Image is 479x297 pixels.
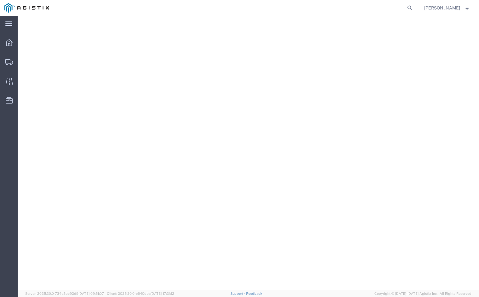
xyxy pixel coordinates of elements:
[18,16,479,290] iframe: FS Legacy Container
[424,4,470,12] button: [PERSON_NAME]
[246,292,262,295] a: Feedback
[107,292,174,295] span: Client: 2025.20.0-e640dba
[78,292,104,295] span: [DATE] 09:51:07
[25,292,104,295] span: Server: 2025.20.0-734e5bc92d9
[374,291,471,296] span: Copyright © [DATE]-[DATE] Agistix Inc., All Rights Reserved
[151,292,174,295] span: [DATE] 17:21:12
[424,4,460,11] span: Mustafa Sheriff
[4,3,49,13] img: logo
[230,292,246,295] a: Support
